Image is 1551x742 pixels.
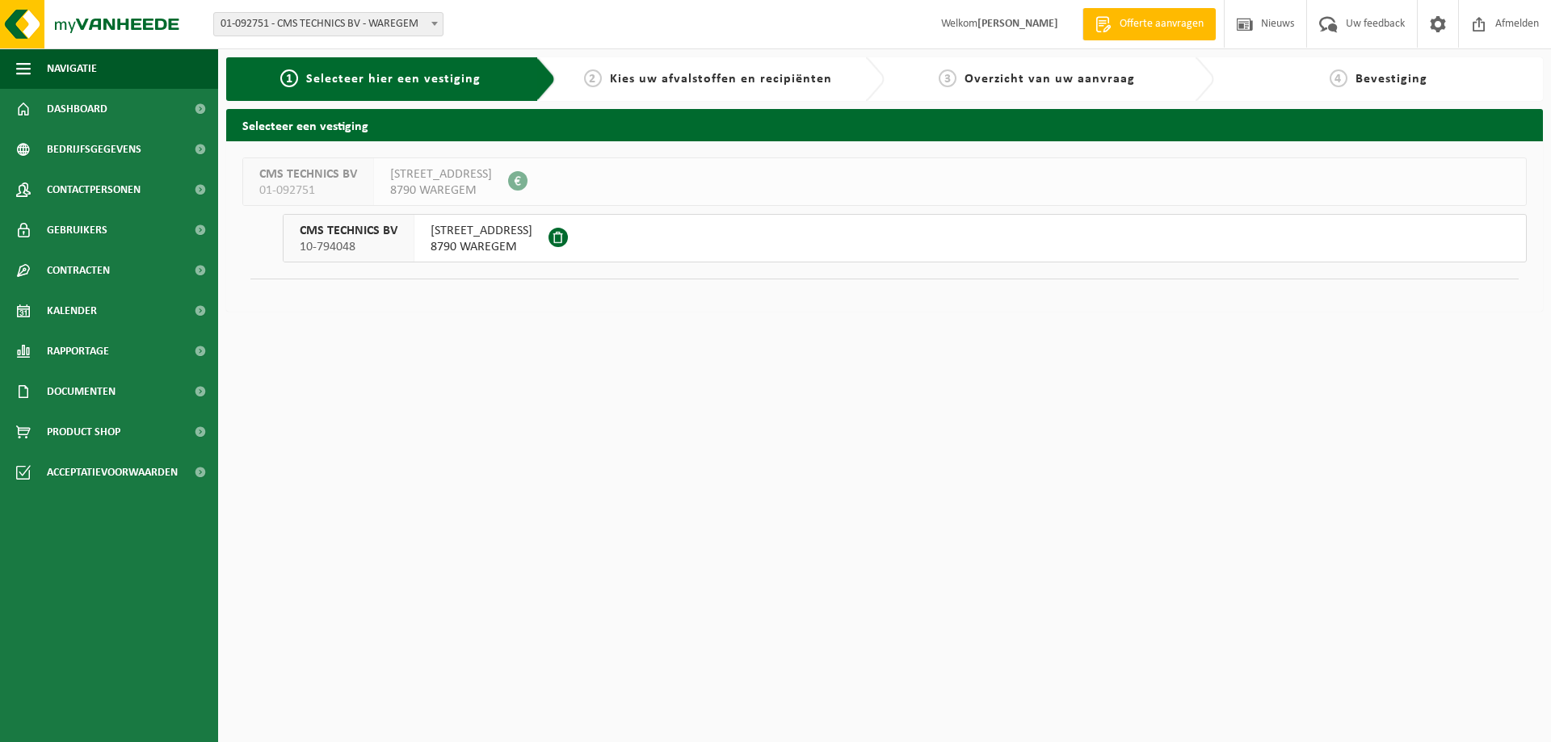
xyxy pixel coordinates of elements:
[939,69,956,87] span: 3
[47,210,107,250] span: Gebruikers
[610,73,832,86] span: Kies uw afvalstoffen en recipiënten
[300,239,397,255] span: 10-794048
[300,223,397,239] span: CMS TECHNICS BV
[47,48,97,89] span: Navigatie
[47,331,109,371] span: Rapportage
[1116,16,1208,32] span: Offerte aanvragen
[1356,73,1427,86] span: Bevestiging
[47,170,141,210] span: Contactpersonen
[47,129,141,170] span: Bedrijfsgegevens
[965,73,1135,86] span: Overzicht van uw aanvraag
[47,371,116,412] span: Documenten
[977,18,1058,30] strong: [PERSON_NAME]
[283,214,1527,262] button: CMS TECHNICS BV 10-794048 [STREET_ADDRESS]8790 WAREGEM
[213,12,443,36] span: 01-092751 - CMS TECHNICS BV - WAREGEM
[47,291,97,331] span: Kalender
[1082,8,1216,40] a: Offerte aanvragen
[259,182,357,199] span: 01-092751
[431,239,532,255] span: 8790 WAREGEM
[47,452,178,493] span: Acceptatievoorwaarden
[47,412,120,452] span: Product Shop
[214,13,443,36] span: 01-092751 - CMS TECHNICS BV - WAREGEM
[280,69,298,87] span: 1
[1330,69,1347,87] span: 4
[431,223,532,239] span: [STREET_ADDRESS]
[47,250,110,291] span: Contracten
[584,69,602,87] span: 2
[390,166,492,182] span: [STREET_ADDRESS]
[306,73,481,86] span: Selecteer hier een vestiging
[226,109,1543,140] h2: Selecteer een vestiging
[390,182,492,199] span: 8790 WAREGEM
[47,89,107,129] span: Dashboard
[259,166,357,182] span: CMS TECHNICS BV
